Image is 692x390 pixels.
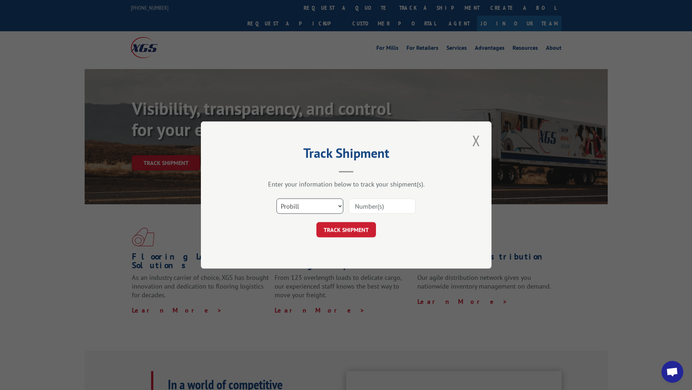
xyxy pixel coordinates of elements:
h2: Track Shipment [237,148,455,162]
a: Open chat [661,361,683,383]
input: Number(s) [349,198,416,214]
button: Close modal [470,130,482,150]
button: TRACK SHIPMENT [316,222,376,237]
div: Enter your information below to track your shipment(s). [237,180,455,188]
